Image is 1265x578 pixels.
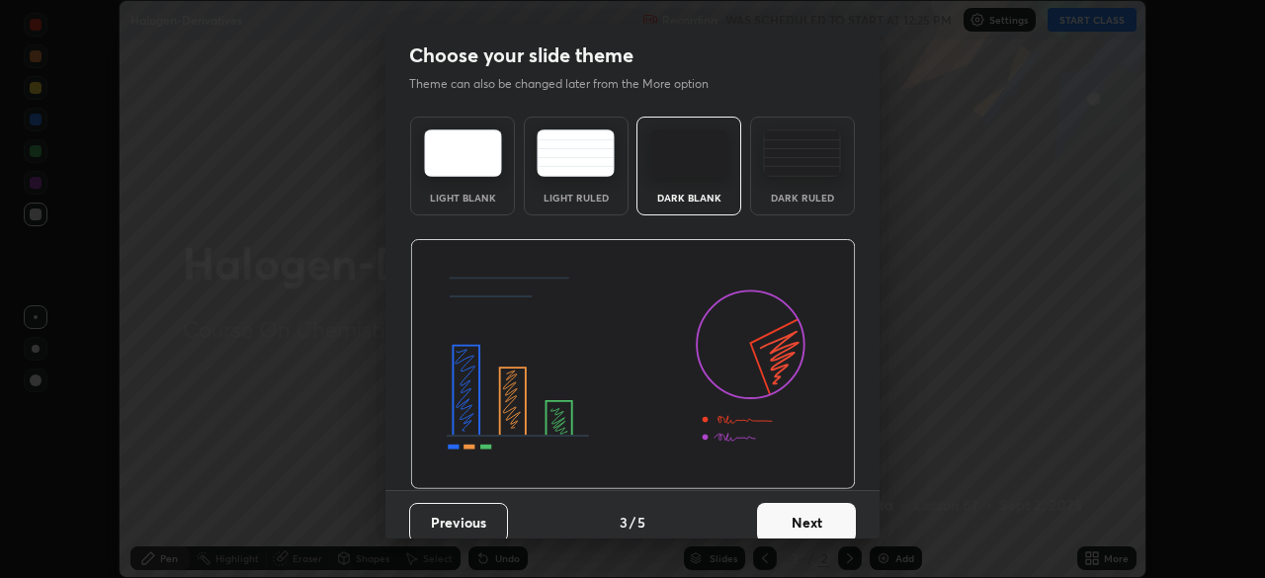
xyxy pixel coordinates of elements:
h4: 3 [620,512,628,533]
div: Dark Blank [649,193,728,203]
button: Previous [409,503,508,542]
img: lightRuledTheme.5fabf969.svg [537,129,615,177]
h4: / [630,512,635,533]
img: lightTheme.e5ed3b09.svg [424,129,502,177]
h4: 5 [637,512,645,533]
p: Theme can also be changed later from the More option [409,75,729,93]
div: Light Blank [423,193,502,203]
h2: Choose your slide theme [409,42,633,68]
img: darkRuledTheme.de295e13.svg [763,129,841,177]
button: Next [757,503,856,542]
div: Light Ruled [537,193,616,203]
div: Dark Ruled [763,193,842,203]
img: darkThemeBanner.d06ce4a2.svg [410,239,856,490]
img: darkTheme.f0cc69e5.svg [650,129,728,177]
